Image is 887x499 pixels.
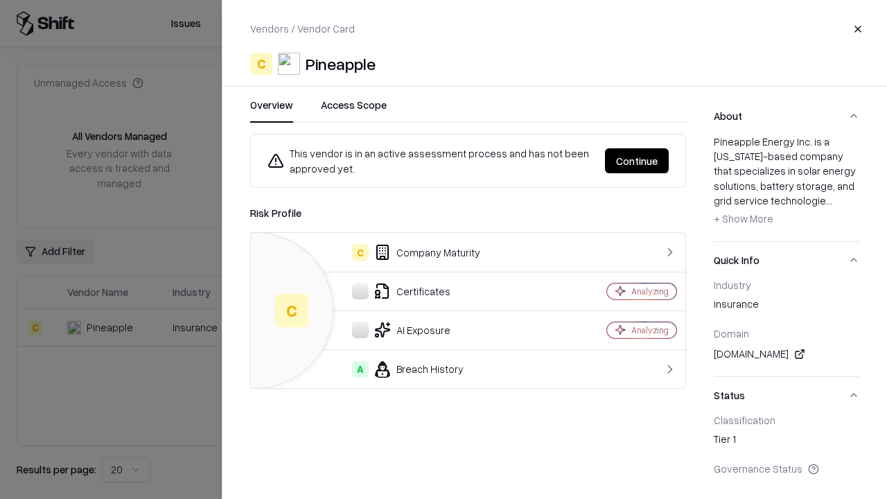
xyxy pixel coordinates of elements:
div: Pineapple [306,53,376,75]
button: + Show More [714,208,773,230]
img: Pineapple [278,53,300,75]
div: Pineapple Energy Inc. is a [US_STATE]-based company that specializes in solar energy solutions, b... [714,134,859,230]
div: A [352,361,369,378]
div: C [275,294,308,327]
div: This vendor is in an active assessment process and has not been approved yet. [267,146,594,176]
div: [DOMAIN_NAME] [714,346,859,362]
span: + Show More [714,212,773,225]
button: Overview [250,98,293,123]
div: Analyzing [631,286,669,297]
button: Access Scope [321,98,387,123]
button: Status [714,377,859,414]
div: insurance [714,297,859,316]
div: C [250,53,272,75]
div: Certificates [262,283,559,299]
div: AI Exposure [262,322,559,338]
button: About [714,98,859,134]
div: Governance Status [714,462,859,475]
button: Quick Info [714,242,859,279]
div: Analyzing [631,324,669,336]
div: Industry [714,279,859,291]
div: About [714,134,859,241]
div: Risk Profile [250,204,686,221]
p: Vendors / Vendor Card [250,21,355,36]
div: C [352,244,369,261]
div: Classification [714,414,859,426]
div: Quick Info [714,279,859,376]
span: ... [826,194,832,207]
button: Continue [605,148,669,173]
div: Company Maturity [262,244,559,261]
div: Tier 1 [714,432,859,451]
div: Breach History [262,361,559,378]
div: Domain [714,327,859,340]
